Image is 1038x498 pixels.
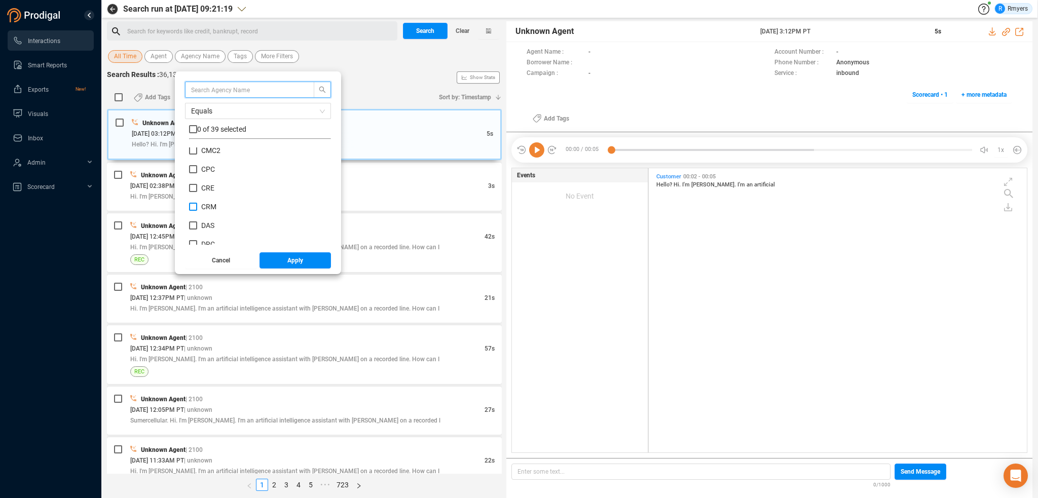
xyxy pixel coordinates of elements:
[674,181,682,188] span: Hi.
[317,479,333,491] span: •••
[259,252,331,269] button: Apply
[836,47,838,58] span: -
[654,171,1027,452] div: grid
[201,221,214,229] span: DAS
[28,110,48,118] span: Visuals
[201,165,215,173] span: CPC
[191,84,299,95] input: Search Agency Name
[8,128,94,148] li: Inbox
[912,87,948,103] span: Scorecard • 1
[184,345,212,352] span: | unknown
[130,182,184,189] span: [DATE] 02:38PM PT
[994,143,1008,157] button: 1x
[243,479,256,491] button: left
[935,28,941,35] span: 5s
[774,58,831,68] span: Phone Number :
[448,23,478,39] button: Clear
[130,457,184,464] span: [DATE] 11:33AM PT
[457,71,500,84] button: Show Stats
[145,89,170,105] span: Add Tags
[485,233,495,240] span: 42s
[403,23,448,39] button: Search
[747,181,754,188] span: an
[527,68,583,79] span: Campaign :
[134,255,144,264] span: REC
[305,479,317,491] li: 5
[141,222,186,229] span: Unknown Agent
[314,86,330,93] span: search
[181,50,219,63] span: Agency Name
[8,103,94,124] li: Visuals
[515,25,574,37] span: Unknown Agent
[527,58,583,68] span: Borrower Name :
[28,86,49,93] span: Exports
[281,479,292,490] a: 3
[191,103,325,119] span: Equals
[488,182,495,189] span: 3s
[836,68,859,79] span: inbound
[280,479,292,491] li: 3
[997,142,1004,158] span: 1x
[201,240,215,248] span: DRC
[7,8,63,22] img: prodigal-logo
[352,479,365,491] li: Next Page
[141,334,186,341] span: Unknown Agent
[287,252,303,269] span: Apply
[212,252,230,269] span: Cancel
[656,173,681,180] span: Customer
[356,483,362,489] span: right
[27,183,55,190] span: Scorecard
[292,479,305,491] li: 4
[201,203,216,211] span: CRM
[134,367,144,376] span: REC
[485,457,495,464] span: 22s
[141,396,186,403] span: Unknown Agent
[130,233,184,240] span: [DATE] 12:45PM PT
[201,184,214,192] span: CRE
[76,79,86,99] span: New!
[13,103,86,124] a: Visuals
[995,4,1028,14] div: Rmyers
[333,479,352,491] li: 723
[132,141,258,148] span: Hello? Hi. I'm [PERSON_NAME]. I'm an artificial
[130,417,440,424] span: Sumercellular. Hi. I'm [PERSON_NAME]. I'm an artificial intelligence assistant with [PERSON_NAME]...
[201,146,220,155] span: CMC2
[656,181,674,188] span: Hello?
[246,483,252,489] span: left
[1004,464,1028,488] div: Open Intercom Messenger
[186,334,203,341] span: | 2100
[255,50,299,63] button: More Filters
[128,89,176,105] button: Add Tags
[107,213,502,272] div: Unknown Agent| 2100[DATE] 12:45PM PT| unknown42sHi. I'm [PERSON_NAME]. I'm an artificial intellig...
[130,244,439,251] span: Hi. I'm [PERSON_NAME]. I'm an artificial intelligence assistant with [PERSON_NAME] on a recorded ...
[691,181,737,188] span: [PERSON_NAME].
[456,23,469,39] span: Clear
[234,50,247,63] span: Tags
[873,480,891,488] span: 0/1000
[544,110,569,127] span: Add Tags
[123,3,233,15] span: Search run at [DATE] 09:21:19
[416,23,434,39] span: Search
[130,356,439,363] span: Hi. I'm [PERSON_NAME]. I'm an artificial intelligence assistant with [PERSON_NAME] on a recorded ...
[130,294,184,301] span: [DATE] 12:37PM PT
[142,120,187,127] span: Unknown Agent
[470,17,495,138] span: Show Stats
[754,181,775,188] span: artificial
[956,87,1012,103] button: + more metadata
[151,50,167,63] span: Agent
[588,47,590,58] span: -
[961,87,1007,103] span: + more metadata
[107,387,502,435] div: Unknown Agent| 2100[DATE] 12:05PM PT| unknown27sSumercellular. Hi. I'm [PERSON_NAME]. I'm an arti...
[130,305,439,312] span: Hi. I'm [PERSON_NAME]. I'm an artificial intelligence assistant with [PERSON_NAME] on a recorded ...
[186,284,203,291] span: | 2100
[836,58,869,68] span: Anonymous
[439,89,491,105] span: Sort by: Timestamp
[333,479,352,490] a: 723
[108,50,142,63] button: All Time
[184,294,212,301] span: | unknown
[107,437,502,485] div: Unknown Agent| 2100[DATE] 11:33AM PT| unknown22sHi. I'm [PERSON_NAME]. I'm an artificial intellig...
[895,464,946,480] button: Send Message
[107,163,502,211] div: Unknown Agent| 2100[DATE] 02:38PM PT| unknown3sHi. I'm [PERSON_NAME]. I'm an
[141,172,186,179] span: Unknown Agent
[774,47,831,58] span: Account Number :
